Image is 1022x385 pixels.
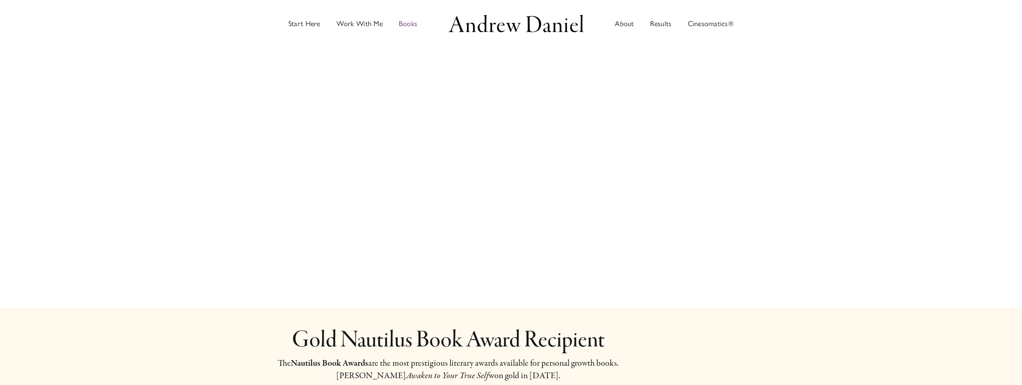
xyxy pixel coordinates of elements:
span: Work With Me [337,20,383,27]
a: Work with Andrew in groups or private sessions [337,2,383,46]
span: Cinesomatics® [688,20,734,27]
a: About [615,2,634,46]
a: Results [650,2,672,46]
em: Awaken to Your True Self [406,370,489,382]
a: Start Here [288,2,320,46]
span: Start Here [288,20,320,27]
p: The are the most pres­ti­gious lit­er­ary awards avail­able for per­son­al growth books. [PERSON_... [270,357,626,382]
a: Discover books written by Andrew Daniel [399,2,417,46]
span: Books [399,20,417,27]
span: About [615,20,634,27]
strong: Nautilus Book Awards [291,357,368,369]
span: Results [650,20,672,27]
a: Cinesomatics® [688,2,734,46]
h2: Gold Nautilus Book Award Recipient [270,328,626,353]
img: Andrew Daniel Logo [446,12,586,35]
